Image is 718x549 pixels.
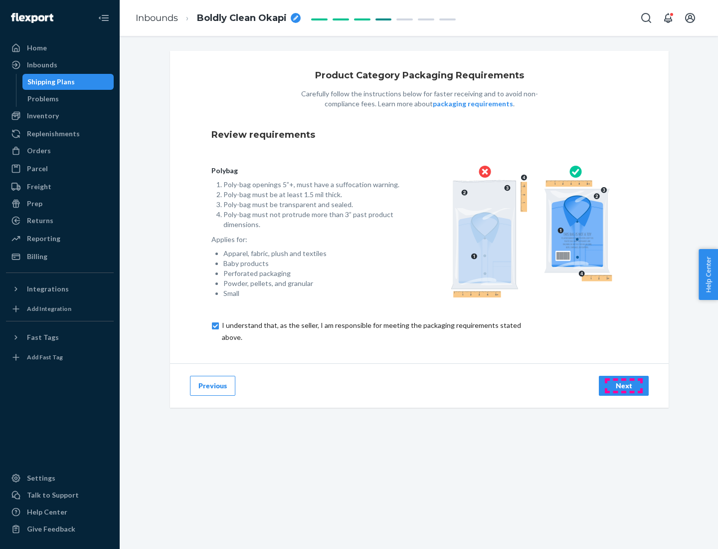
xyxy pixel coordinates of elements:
li: Poly-bag openings 5”+, must have a suffocation warning. [223,180,403,190]
div: Home [27,43,47,53]
li: Apparel, fabric, plush and textiles [223,249,403,259]
div: Integrations [27,284,69,294]
a: Add Integration [6,301,114,317]
button: Help Center [699,249,718,300]
button: Fast Tags [6,329,114,345]
ol: breadcrumbs [128,3,309,33]
div: Problems [27,94,59,104]
div: Reporting [27,234,60,244]
li: Small [223,288,403,298]
a: Parcel [6,161,114,177]
a: Talk to Support [6,487,114,503]
span: Boldly Clean Okapi [197,12,287,25]
p: Carefully follow the instructions below for faster receiving and to avoid non-compliance fees. Le... [290,89,549,109]
button: Integrations [6,281,114,297]
li: Poly-bag must not protrude more than 3” past product dimensions. [223,210,403,230]
div: Shipping Plans [27,77,75,87]
div: Returns [27,216,53,226]
h1: Product Category Packaging Requirements [315,71,524,81]
a: Inbounds [6,57,114,73]
button: Close Navigation [94,8,114,28]
div: Inventory [27,111,59,121]
li: Poly-bag must be transparent and sealed. [223,200,403,210]
button: Open notifications [658,8,678,28]
a: Help Center [6,504,114,520]
a: Inbounds [136,12,178,23]
a: Inventory [6,108,114,124]
div: Settings [27,473,55,483]
button: Give Feedback [6,521,114,537]
a: Settings [6,470,114,486]
li: Perforated packaging [223,269,403,278]
a: Prep [6,196,114,212]
a: Problems [22,91,114,107]
img: polybag.ac92ac876edd07edd96c1eaacd328395.png [451,166,612,297]
div: Next [607,381,640,391]
div: Prep [27,199,42,209]
div: Freight [27,182,51,192]
a: Returns [6,213,114,229]
div: Help Center [27,507,67,517]
div: Fast Tags [27,332,59,342]
a: Replenishments [6,126,114,142]
li: Powder, pellets, and granular [223,278,403,288]
div: Add Fast Tag [27,353,63,361]
div: Parcel [27,164,48,174]
div: Replenishments [27,129,80,139]
a: Shipping Plans [22,74,114,90]
div: Review requirements [211,121,627,150]
li: Poly-bag must be at least 1.5 mil thick. [223,190,403,200]
button: Next [599,376,649,396]
a: Billing [6,249,114,265]
div: Inbounds [27,60,57,70]
div: Talk to Support [27,490,79,500]
a: Reporting [6,231,114,247]
a: Home [6,40,114,56]
button: Open account menu [680,8,700,28]
p: Polybag [211,166,403,176]
a: Freight [6,179,114,195]
div: Add Integration [27,304,71,313]
p: Applies for: [211,235,403,245]
div: Orders [27,146,51,156]
button: Open Search Box [636,8,656,28]
div: Give Feedback [27,524,75,534]
a: Add Fast Tag [6,349,114,365]
button: packaging requirements [433,99,513,109]
div: Billing [27,252,47,262]
button: Previous [190,376,235,396]
img: Flexport logo [11,13,53,23]
a: Orders [6,143,114,159]
li: Baby products [223,259,403,269]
